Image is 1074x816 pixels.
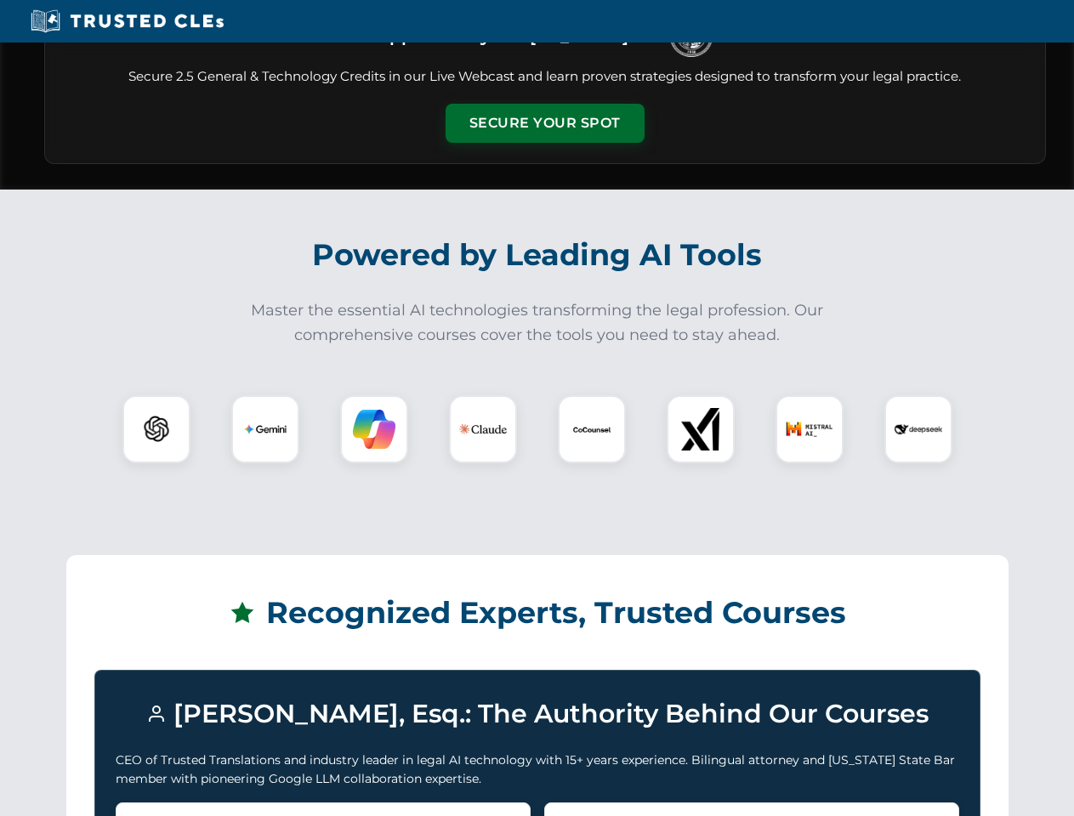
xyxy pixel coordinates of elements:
[132,405,181,454] img: ChatGPT Logo
[446,104,645,143] button: Secure Your Spot
[895,405,942,453] img: DeepSeek Logo
[776,395,844,463] div: Mistral AI
[26,8,229,34] img: Trusted CLEs
[884,395,952,463] div: DeepSeek
[449,395,517,463] div: Claude
[786,405,833,453] img: Mistral AI Logo
[94,583,980,643] h2: Recognized Experts, Trusted Courses
[240,298,835,348] p: Master the essential AI technologies transforming the legal profession. Our comprehensive courses...
[116,691,959,737] h3: [PERSON_NAME], Esq.: The Authority Behind Our Courses
[116,751,959,789] p: CEO of Trusted Translations and industry leader in legal AI technology with 15+ years experience....
[558,395,626,463] div: CoCounsel
[66,225,1009,285] h2: Powered by Leading AI Tools
[231,395,299,463] div: Gemini
[459,405,507,453] img: Claude Logo
[353,408,395,450] img: Copilot Logo
[571,408,613,450] img: CoCounsel Logo
[65,67,1025,87] p: Secure 2.5 General & Technology Credits in our Live Webcast and learn proven strategies designed ...
[122,395,190,463] div: ChatGPT
[667,395,735,463] div: xAI
[679,408,722,450] img: xAI Logo
[244,408,287,450] img: Gemini Logo
[340,395,408,463] div: Copilot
